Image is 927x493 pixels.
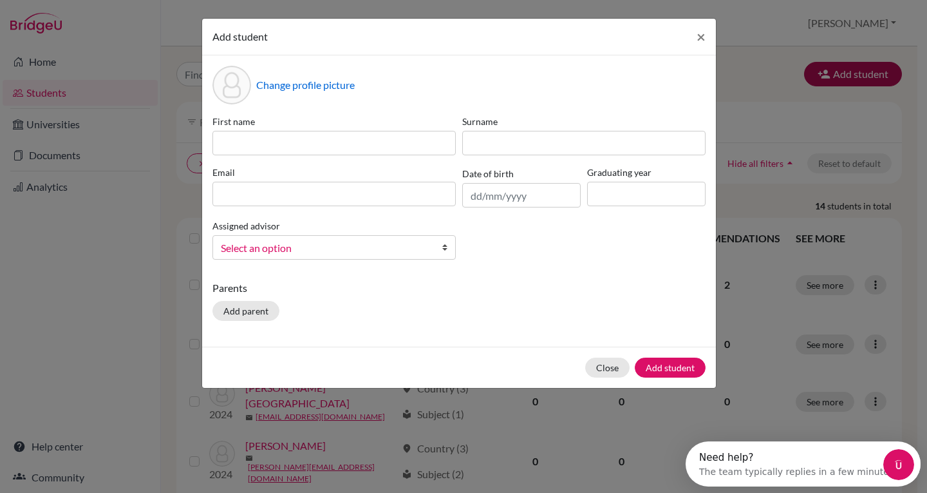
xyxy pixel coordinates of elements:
div: Profile picture [212,66,251,104]
div: Need help? [14,11,211,21]
iframe: Intercom live chat [883,449,914,480]
div: Open Intercom Messenger [5,5,249,41]
p: Parents [212,280,706,296]
button: Close [585,358,630,378]
span: × [697,27,706,46]
span: Select an option [221,240,431,256]
label: Email [212,166,456,179]
iframe: Intercom live chat discovery launcher [686,441,921,487]
button: Close [686,19,716,55]
button: Add parent [212,301,279,321]
label: Graduating year [587,166,706,179]
div: The team typically replies in a few minutes. [14,21,211,35]
button: Add student [635,358,706,378]
label: Assigned advisor [212,219,280,233]
label: First name [212,115,456,128]
input: dd/mm/yyyy [462,183,581,208]
label: Surname [462,115,706,128]
label: Date of birth [462,167,514,180]
span: Add student [212,30,268,43]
